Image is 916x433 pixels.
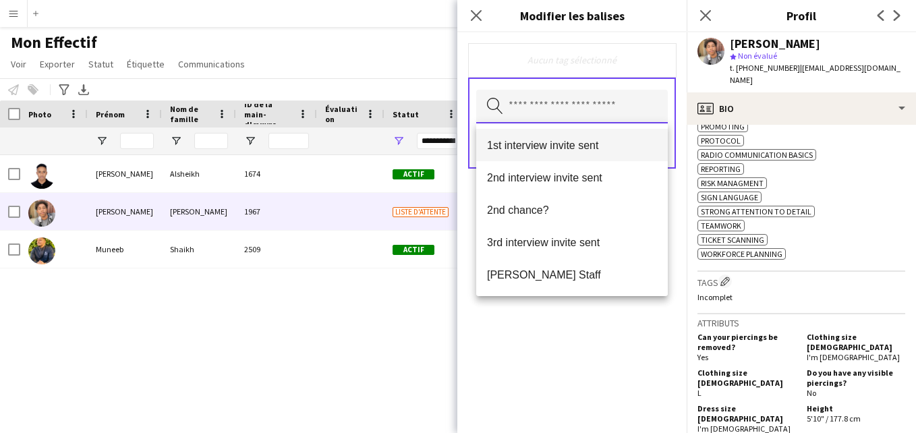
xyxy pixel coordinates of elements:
[28,109,51,119] span: Photo
[162,231,236,268] div: Shaikh
[697,332,796,352] h5: Can your piercings be removed?
[88,231,162,268] div: Muneeb
[807,352,900,362] span: I'm [DEMOGRAPHIC_DATA]
[178,58,245,70] span: Communications
[40,58,75,70] span: Exporter
[83,55,119,73] a: Statut
[393,207,449,217] span: Liste d'attente
[393,245,434,255] span: Actif
[11,32,97,53] span: Mon Effectif
[697,368,796,388] h5: Clothing size [DEMOGRAPHIC_DATA]
[28,200,55,227] img: KHALID JAMEL
[701,235,764,245] span: Ticket scanning
[5,55,32,73] a: Voir
[457,7,687,24] h3: Modifier les balises
[697,403,796,424] h5: Dress size [DEMOGRAPHIC_DATA]
[807,368,905,388] h5: Do you have any visible piercings?
[96,109,125,119] span: Prénom
[121,55,170,73] a: Étiquette
[487,236,657,249] span: 3rd interview invite sent
[487,268,657,281] span: [PERSON_NAME] Staff
[28,162,55,189] img: Ahmed Alsheikh
[687,92,916,125] div: Bio
[730,63,900,85] span: | [EMAIL_ADDRESS][DOMAIN_NAME]
[730,38,820,50] div: [PERSON_NAME]
[170,104,212,124] span: Nom de famille
[807,413,861,424] span: 5'10" / 177.8 cm
[701,136,741,146] span: Protocol
[236,231,317,268] div: 2509
[88,58,113,70] span: Statut
[393,109,419,119] span: Statut
[28,237,55,264] img: Muneeb Shaikh
[244,135,256,147] button: Ouvrir le menu de filtre
[34,55,80,73] a: Exporter
[88,193,162,230] div: [PERSON_NAME]
[325,104,360,124] span: Évaluation
[738,51,777,61] span: Non évalué
[807,388,816,398] span: No
[701,121,745,132] span: Promoting
[244,99,293,129] span: ID de la main-d'œuvre
[120,133,154,149] input: Prénom Entrée de filtre
[807,403,905,413] h5: Height
[697,388,702,398] span: L
[487,204,657,216] span: 2nd chance?
[697,317,905,329] h3: Attributs
[487,139,657,152] span: 1st interview invite sent
[162,193,236,230] div: [PERSON_NAME]
[701,178,764,188] span: Risk managment
[96,135,108,147] button: Ouvrir le menu de filtre
[268,133,309,149] input: ID de la main-d'œuvre Entrée de filtre
[56,82,72,98] app-action-btn: Filtres avancés
[697,275,905,289] h3: Tags
[236,193,317,230] div: 1967
[194,133,228,149] input: Nom de famille Entrée de filtre
[76,82,92,98] app-action-btn: Exporter en XLSX
[687,7,916,24] h3: Profil
[170,135,182,147] button: Ouvrir le menu de filtre
[701,249,782,259] span: Workforce planning
[697,352,708,362] span: Yes
[393,169,434,179] span: Actif
[479,54,665,66] div: Aucun tag sélectionné
[88,155,162,192] div: [PERSON_NAME]
[701,206,811,216] span: Strong attention to detail
[162,155,236,192] div: Alsheikh
[807,332,905,352] h5: Clothing size [DEMOGRAPHIC_DATA]
[730,63,800,73] span: t. [PHONE_NUMBER]
[697,292,905,302] p: Incomplet
[393,135,405,147] button: Ouvrir le menu de filtre
[701,164,741,174] span: reporting
[701,221,741,231] span: Teamwork
[701,192,758,202] span: Sign language
[127,58,165,70] span: Étiquette
[11,58,26,70] span: Voir
[487,171,657,184] span: 2nd interview invite sent
[173,55,250,73] a: Communications
[236,155,317,192] div: 1674
[701,150,813,160] span: Radio communication basics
